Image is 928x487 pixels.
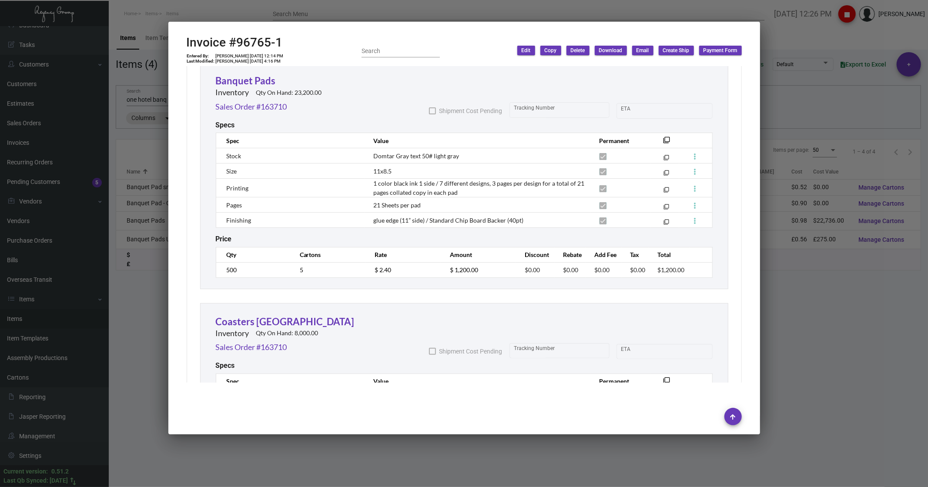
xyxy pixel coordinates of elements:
span: $0.00 [525,266,540,274]
mat-icon: filter_none [663,206,669,211]
span: 11x8.5 [373,167,392,175]
th: Total [649,247,690,262]
button: Download [595,46,627,55]
h2: Qty On Hand: 23,200.00 [256,89,322,97]
input: Start date [621,107,648,114]
a: Coasters [GEOGRAPHIC_DATA] [216,316,355,327]
td: Last Modified: [187,59,215,64]
mat-icon: filter_none [663,172,669,177]
a: Sales Order #163710 [216,101,287,113]
th: Discount [516,247,554,262]
th: Permanent [591,133,650,148]
mat-icon: filter_none [663,221,669,227]
div: Last Qb Synced: [DATE] [3,476,68,485]
h2: Specs [216,361,235,370]
div: Current version: [3,467,48,476]
span: Payment Form [704,47,737,54]
div: 0.51.2 [51,467,69,476]
h2: Inventory [216,329,249,338]
h2: Price [216,235,232,243]
span: Shipment Cost Pending [439,346,503,357]
th: Cartons [291,247,366,262]
th: Value [365,374,590,389]
mat-icon: filter_none [663,139,670,146]
span: 1 color black ink 1 side / 7 different designs, 3 pages per design for a total of 21 pages collat... [373,180,584,196]
th: Rebate [554,247,586,262]
mat-icon: filter_none [663,157,669,162]
th: Add Fee [586,247,621,262]
span: Shipment Cost Pending [439,106,503,116]
span: $1,200.00 [657,266,684,274]
h2: Invoice #96765-1 [187,35,283,50]
span: Create Ship [663,47,690,54]
mat-icon: filter_none [663,189,669,194]
a: Sales Order #163710 [216,341,287,353]
th: Qty [216,247,291,262]
button: Email [632,46,653,55]
input: End date [655,348,697,355]
th: Value [365,133,590,148]
span: Stock [227,152,241,160]
span: Email [637,47,649,54]
span: Size [227,167,237,175]
span: Delete [571,47,585,54]
input: Start date [621,348,648,355]
mat-icon: filter_none [663,380,670,387]
span: Download [599,47,623,54]
span: Pages [227,201,242,209]
span: 21 Sheets per pad [373,201,421,209]
span: $0.00 [630,266,645,274]
td: [PERSON_NAME] [DATE] 12:14 PM [215,53,284,59]
span: $0.00 [594,266,610,274]
td: [PERSON_NAME] [DATE] 4:16 PM [215,59,284,64]
span: $0.00 [563,266,578,274]
h2: Inventory [216,88,249,97]
th: Permanent [591,374,650,389]
h2: Qty On Hand: 8,000.00 [256,330,318,337]
button: Payment Form [699,46,742,55]
a: Banquet Pads [216,75,276,87]
input: End date [655,107,697,114]
th: Amount [441,247,516,262]
button: Delete [566,46,590,55]
button: Edit [517,46,535,55]
th: Spec [216,133,365,148]
button: Copy [540,46,561,55]
span: Copy [545,47,557,54]
th: Spec [216,374,365,389]
span: Printing [227,184,249,192]
th: Rate [366,247,441,262]
span: glue edge (11” side) / Standard Chip Board Backer (40pt) [373,217,523,224]
td: Entered By: [187,53,215,59]
h2: Specs [216,121,235,129]
span: Edit [522,47,531,54]
th: Tax [621,247,649,262]
span: Finishing [227,217,251,224]
span: Domtar Gray text 50# light gray [373,152,459,160]
button: Create Ship [659,46,694,55]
